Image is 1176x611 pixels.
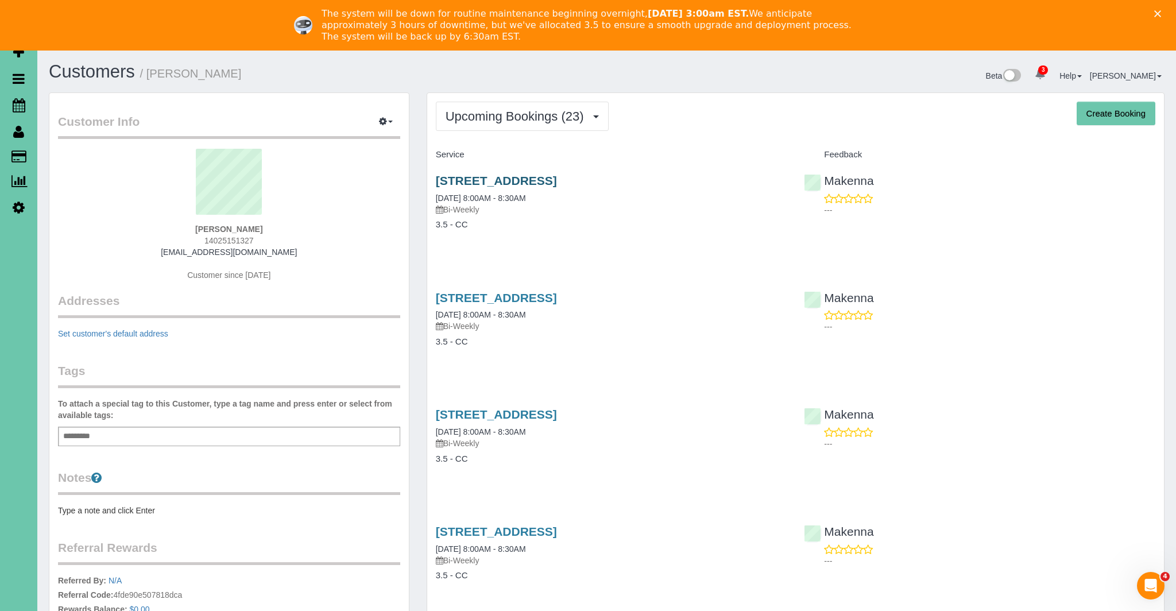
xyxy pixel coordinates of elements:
legend: Tags [58,362,400,388]
p: Bi-Weekly [436,438,787,449]
a: Makenna [804,291,873,304]
a: Set customer's default address [58,329,168,338]
p: Bi-Weekly [436,555,787,566]
a: [DATE] 8:00AM - 8:30AM [436,310,526,319]
a: Customers [49,61,135,82]
span: 3 [1038,65,1048,75]
a: [STREET_ADDRESS] [436,291,557,304]
span: 14025151327 [204,236,254,245]
legend: Customer Info [58,113,400,139]
span: Upcoming Bookings (23) [446,109,590,123]
p: Bi-Weekly [436,320,787,332]
span: 4 [1160,572,1170,581]
a: Beta [986,71,1022,80]
iframe: Intercom live chat [1137,572,1165,600]
legend: Notes [58,469,400,495]
p: --- [824,204,1155,216]
p: Bi-Weekly [436,204,787,215]
a: [PERSON_NAME] [1090,71,1162,80]
a: N/A [109,576,122,585]
label: Referral Code: [58,589,113,601]
a: [DATE] 8:00AM - 8:30AM [436,544,526,554]
label: Referred By: [58,575,106,586]
strong: [PERSON_NAME] [195,225,262,234]
a: Makenna [804,174,873,187]
p: --- [824,438,1155,450]
pre: Type a note and click Enter [58,505,400,516]
label: To attach a special tag to this Customer, type a tag name and press enter or select from availabl... [58,398,400,421]
span: Customer since [DATE] [187,270,270,280]
a: [STREET_ADDRESS] [436,174,557,187]
h4: 3.5 - CC [436,454,787,464]
h4: Service [436,150,787,160]
legend: Referral Rewards [58,539,400,565]
small: / [PERSON_NAME] [140,67,242,80]
a: 3 [1029,62,1051,87]
img: Profile image for Ellie [294,16,312,34]
a: Makenna [804,525,873,538]
div: The system will be down for routine maintenance beginning overnight, We anticipate approximately ... [322,8,864,42]
h4: 3.5 - CC [436,571,787,581]
div: Close [1154,10,1166,17]
a: [STREET_ADDRESS] [436,525,557,538]
button: Upcoming Bookings (23) [436,102,609,131]
b: [DATE] 3:00am EST. [648,8,749,19]
img: New interface [1002,69,1021,84]
p: --- [824,555,1155,567]
a: [EMAIL_ADDRESS][DOMAIN_NAME] [161,248,297,257]
a: [STREET_ADDRESS] [436,408,557,421]
a: Help [1059,71,1082,80]
button: Create Booking [1077,102,1155,126]
a: [DATE] 8:00AM - 8:30AM [436,427,526,436]
p: --- [824,321,1155,332]
a: [DATE] 8:00AM - 8:30AM [436,194,526,203]
h4: 3.5 - CC [436,337,787,347]
a: Makenna [804,408,873,421]
h4: 3.5 - CC [436,220,787,230]
h4: Feedback [804,150,1155,160]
